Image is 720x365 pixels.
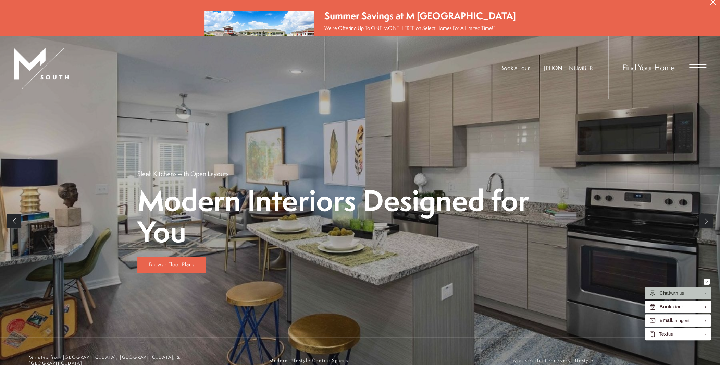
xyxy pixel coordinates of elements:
[269,357,388,363] span: Modern Lifestyle Centric Spaces
[324,9,516,23] div: Summer Savings at M [GEOGRAPHIC_DATA]
[324,24,516,46] p: We're Offering Up To ONE MONTH FREE on Select Homes For A Limited Time!* Call Our Friendly Leasin...
[137,169,228,178] p: Sleek Kitchens with Open Layouts
[137,257,206,273] a: Browse Floor Plans
[689,64,706,71] button: Open Menu
[622,62,675,73] a: Find Your Home
[7,214,21,228] a: Previous
[204,11,314,75] img: Summer Savings at M South Apartments
[500,64,530,72] a: Book a Tour
[544,64,595,72] span: [PHONE_NUMBER]
[699,214,713,228] a: Next
[14,48,69,89] img: MSouth
[149,261,195,268] span: Browse Floor Plans
[137,185,583,247] p: Modern Interiors Designed for You
[509,357,593,363] span: Layouts Perfect For Every Lifestyle
[544,64,595,72] a: Call Us at 813-570-8014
